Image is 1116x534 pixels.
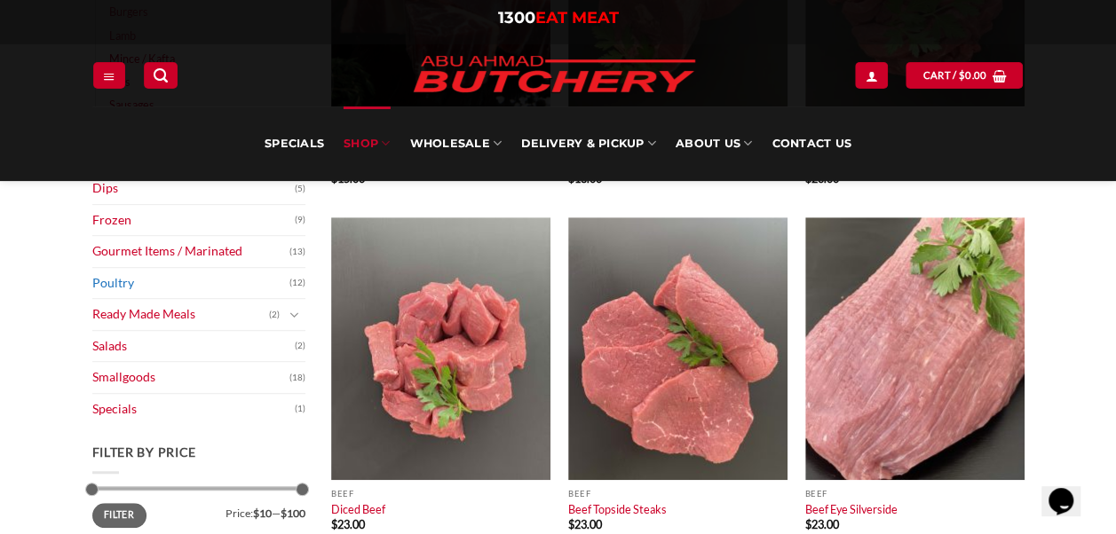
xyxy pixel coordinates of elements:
span: (1) [295,396,305,422]
a: SHOP [344,106,390,181]
span: $ [568,517,574,531]
a: Search [144,62,178,88]
bdi: 23.00 [568,517,602,531]
a: Contact Us [772,106,851,181]
span: Cart / [922,67,986,83]
span: (12) [289,270,305,296]
p: Beef [568,489,788,499]
span: $100 [281,507,305,520]
span: $ [959,67,965,83]
a: Dips [92,173,295,204]
button: Toggle [284,305,305,325]
img: Beef Eye Silverside [805,217,1025,480]
span: (2) [295,333,305,359]
a: Frozen [92,205,295,236]
span: $ [331,517,337,531]
a: Menu [93,62,125,88]
a: Beef Topside Steaks [568,502,667,516]
iframe: chat widget [1041,463,1098,516]
a: Gourmet Items / Marinated [92,236,289,267]
bdi: 23.00 [331,517,365,531]
span: (18) [289,365,305,391]
span: $ [805,517,811,531]
span: (13) [289,239,305,265]
a: Specials [92,394,295,425]
span: $10 [253,507,272,520]
a: Salads [92,331,295,362]
a: Login [855,62,887,88]
a: About Us [676,106,752,181]
bdi: 23.00 [805,517,839,531]
img: Diced Beef [331,217,550,480]
span: Filter by price [92,444,197,459]
button: Filter [92,503,146,527]
a: Beef Eye Silverside [805,502,898,516]
img: Abu Ahmad Butchery [399,44,709,106]
span: EAT MEAT [535,8,619,27]
span: (2) [269,302,280,328]
a: Diced Beef [331,502,385,516]
a: Delivery & Pickup [521,106,656,181]
img: Beef Topside Steaks [568,217,788,480]
span: 1300 [498,8,535,27]
p: Beef [331,489,550,499]
a: Ready Made Meals [92,299,269,330]
a: 1300EAT MEAT [498,8,619,27]
a: Poultry [92,268,289,299]
span: (5) [295,176,305,202]
p: Beef [805,489,1025,499]
div: Price: — [92,503,305,519]
a: Specials [265,106,324,181]
bdi: 0.00 [959,69,987,81]
a: Smallgoods [92,362,289,393]
span: (9) [295,207,305,233]
a: Wholesale [409,106,502,181]
a: View cart [906,62,1023,88]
